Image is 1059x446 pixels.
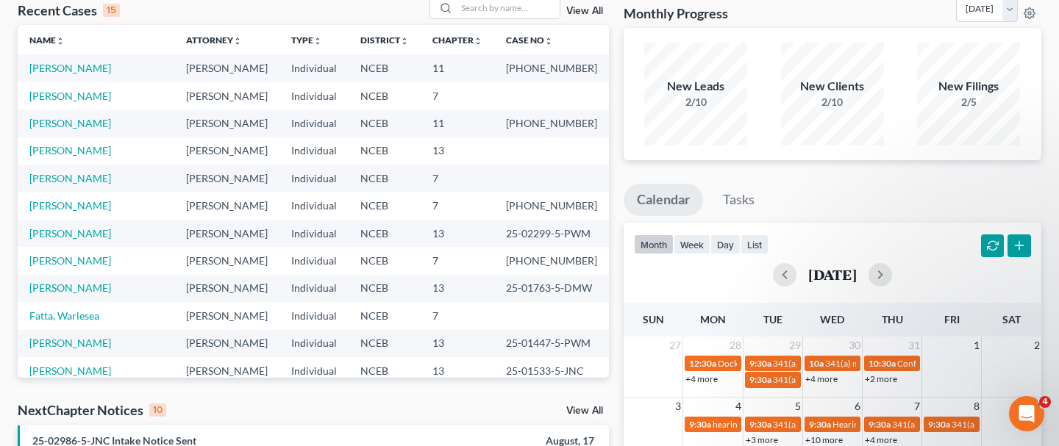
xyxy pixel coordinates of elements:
a: [PERSON_NAME] [29,117,111,129]
td: 13 [421,330,494,357]
span: 10a [809,358,824,369]
span: 1 [972,337,981,354]
textarea: Message… [13,303,282,328]
a: +4 more [685,373,718,384]
td: 25-01763-5-DMW [494,275,609,302]
span: 4 [1039,396,1051,408]
a: Fatta, Warlesea [29,309,99,322]
span: 7 [913,398,921,415]
td: 7 [421,302,494,329]
td: 7 [421,82,494,109]
a: [PERSON_NAME] [29,199,111,212]
span: 8 [972,398,981,415]
span: 27 [668,337,682,354]
i: unfold_more [474,37,482,46]
td: 25-01533-5-JNC [494,357,609,384]
div: 15 [103,4,120,17]
td: [PHONE_NUMBER] [494,109,609,137]
td: [PERSON_NAME] [174,302,279,329]
td: [PERSON_NAME] [174,357,279,384]
div: 2/5 [917,95,1020,109]
td: NCEB [349,54,421,82]
div: Hi [PERSON_NAME]! I am reporting this to our dev team as we should be populating that client port... [12,236,241,325]
td: [PERSON_NAME] [174,137,279,165]
td: [PERSON_NAME] [174,82,279,109]
a: [PERSON_NAME] [29,172,111,184]
a: +4 more [865,434,897,445]
button: list [741,234,769,254]
span: hearing for [713,419,755,430]
strong: Download & Print Forms/Schedules [60,51,163,78]
a: Attorneyunfold_more [186,35,242,46]
td: [PHONE_NUMBER] [494,54,609,82]
button: Send a message… [252,328,276,351]
a: [PERSON_NAME] [29,364,111,377]
td: Individual [279,330,349,357]
span: 9:30a [928,419,950,430]
td: Individual [279,54,349,82]
div: 10 [149,403,166,417]
button: Home [230,6,258,34]
div: Close [258,6,285,32]
td: 25-01447-5-PWM [494,330,609,357]
span: Mon [700,313,726,325]
img: Profile image for Operator [12,98,35,121]
td: 7 [421,165,494,192]
a: [PERSON_NAME] [29,62,111,74]
td: 25-02299-5-PWM [494,220,609,247]
td: Individual [279,247,349,274]
span: Docket Text: for [718,358,779,369]
td: [PERSON_NAME] [174,192,279,219]
span: 9:30a [809,419,831,430]
h1: Operator [71,14,124,25]
div: Hi [PERSON_NAME]! I am reporting this to our dev team as we should be populating that client port... [24,245,229,317]
div: 2/10 [644,95,747,109]
div: Download & Print Forms/Schedules [46,37,282,92]
td: NCEB [349,330,421,357]
span: Sat [1002,313,1021,325]
div: Hi [PERSON_NAME]! We are investigating this for you now. I will report back! [24,183,229,226]
a: View All [566,6,603,16]
i: unfold_more [233,37,242,46]
div: Lindsey says… [12,174,282,237]
div: 2/10 [781,95,884,109]
span: 9:30a [689,419,711,430]
div: NextChapter Notices [18,401,166,419]
span: 341(a) meeting for [PERSON_NAME] Ms [773,419,928,430]
a: Nameunfold_more [29,35,65,46]
td: NCEB [349,192,421,219]
td: 13 [421,275,494,302]
td: 7 [421,192,494,219]
span: Hearing for [PERSON_NAME] [832,419,947,430]
span: 2 [1033,337,1041,354]
td: [PERSON_NAME] [174,275,279,302]
span: 31 [907,337,921,354]
td: [PERSON_NAME] [174,330,279,357]
td: [PERSON_NAME] [174,54,279,82]
td: 7 [421,247,494,274]
span: 5 [794,398,802,415]
td: 13 [421,357,494,384]
td: NCEB [349,165,421,192]
td: Individual [279,302,349,329]
span: 9:30a [749,374,771,385]
a: Districtunfold_more [360,35,409,46]
td: Individual [279,275,349,302]
span: 9:30a [749,358,771,369]
td: NCEB [349,109,421,137]
a: View All [566,406,603,416]
span: 341(a) Meeting for [PERSON_NAME] & [PERSON_NAME] [773,374,994,385]
a: +4 more [805,373,838,384]
a: +3 more [746,434,778,445]
span: 4 [734,398,743,415]
a: Case Nounfold_more [506,35,553,46]
iframe: Intercom live chat [1009,396,1044,431]
td: [PERSON_NAME] [174,109,279,137]
span: More in the Help Center [101,104,240,116]
i: unfold_more [313,37,322,46]
div: New Leads [644,78,747,95]
td: NCEB [349,247,421,274]
h2: [DATE] [808,267,857,282]
div: Recent Cases [18,1,120,19]
td: [PHONE_NUMBER] [494,192,609,219]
